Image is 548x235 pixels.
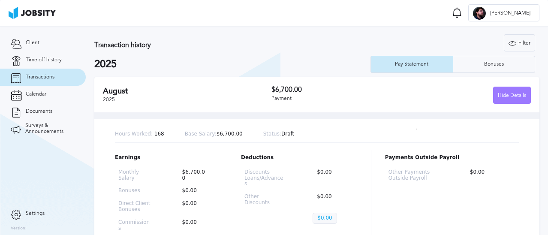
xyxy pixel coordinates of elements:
h3: $6,700.00 [271,86,401,93]
span: Time off history [26,57,62,63]
span: 2025 [103,96,115,102]
p: 168 [115,131,164,137]
span: Base Salary: [185,131,217,137]
span: Surveys & Announcements [25,123,75,135]
h2: 2025 [94,58,370,70]
button: Filter [504,34,535,51]
p: $0.00 [178,220,210,232]
h3: Transaction history [94,41,335,49]
p: $6,700.00 [178,169,210,181]
p: Discounts Loans/Advances [244,169,285,187]
div: R [473,7,486,20]
button: R[PERSON_NAME] [468,4,539,21]
p: $0.00 [313,213,337,224]
p: $0.00 [313,169,353,187]
p: Other Discounts [244,194,285,206]
p: Deductions [241,155,357,161]
div: Filter [504,35,535,52]
p: Direct Client Bonuses [118,201,151,213]
button: Bonuses [453,56,535,73]
h2: August [103,87,271,96]
div: Payment [271,96,401,102]
button: Hide Details [493,87,531,104]
p: $0.00 [178,188,210,194]
span: Status: [263,131,281,137]
span: Transactions [26,74,54,80]
span: Settings [26,211,45,217]
div: Pay Statement [391,61,433,67]
label: Version: [11,226,27,231]
button: Pay Statement [370,56,453,73]
p: $0.00 [466,169,515,181]
span: Documents [26,108,52,114]
img: ab4bad089aa723f57921c736e9817d99.png [9,7,56,19]
p: Bonuses [118,188,151,194]
p: $6,700.00 [185,131,243,137]
p: $0.00 [313,194,353,206]
span: Client [26,40,39,46]
p: Payments Outside Payroll [385,155,519,161]
p: Monthly Salary [118,169,151,181]
p: Draft [263,131,295,137]
p: Commissions [118,220,151,232]
p: $0.00 [178,201,210,213]
span: [PERSON_NAME] [486,10,535,16]
span: Calendar [26,91,46,97]
p: Other Payments Outside Payroll [388,169,438,181]
span: Hours Worked: [115,131,153,137]
p: Earnings [115,155,213,161]
div: Hide Details [494,87,530,104]
div: Bonuses [480,61,508,67]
